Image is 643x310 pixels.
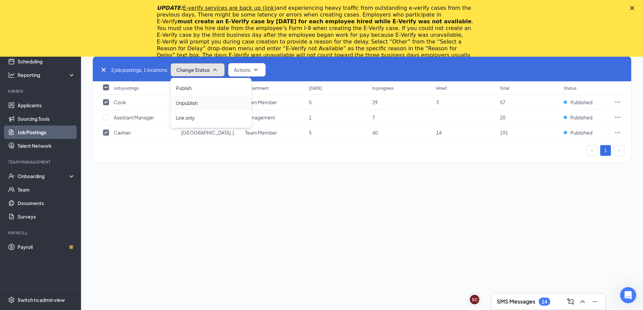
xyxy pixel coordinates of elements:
svg: UserCheck [8,173,15,179]
button: Minimize [589,296,600,307]
div: Payroll [8,230,74,236]
th: Total [497,81,560,95]
a: Applicants [18,98,75,112]
th: In progress [369,81,433,95]
span: 14 [436,130,441,136]
svg: Minimize [591,298,599,306]
button: right [614,145,624,156]
span: 1 [309,114,312,120]
div: Department [245,85,269,91]
span: Team Member [245,99,277,105]
a: PayrollCrown [18,240,75,254]
span: Assistant Manager [114,114,154,120]
li: 1 [600,145,611,156]
th: Hired [433,81,497,95]
span: 7 [372,114,375,120]
span: 3 [436,99,439,105]
span: Cashier [114,130,131,136]
a: Surveys [18,210,75,223]
a: Job Postings [18,125,75,139]
td: Team Member [242,125,305,140]
div: Job postings [114,85,139,91]
div: Close [630,6,637,10]
svg: Ellipses [614,129,621,136]
svg: SmallChevronUp [211,66,219,74]
th: [DATE] [305,81,369,95]
span: Cook [114,99,126,105]
td: Richmond, Kentucky [178,125,242,140]
svg: Analysis [8,72,15,78]
span: 57 [500,99,505,105]
div: and experiencing heavy traffic from outstanding e-verify cases from the previous days. There migh... [157,5,476,65]
h3: SMS Messages [497,298,535,305]
span: Published [570,99,592,106]
i: UPDATE: [157,5,276,11]
span: left [590,148,594,152]
button: ActionsSmallChevronDown [228,63,266,77]
span: 20 [500,114,505,120]
svg: Settings [8,297,15,303]
span: Published [570,129,592,136]
span: 5 [309,99,312,105]
span: right [617,148,621,152]
a: Team [18,183,75,196]
span: Publish [176,84,192,92]
svg: ChevronUp [579,298,587,306]
span: Actions [234,66,250,73]
span: 2 job postings, 1 locations [111,66,167,74]
a: Talent Network [18,139,75,152]
button: ComposeMessage [565,296,576,307]
li: Previous Page [587,145,597,156]
a: Sourcing Tools [18,112,75,125]
div: Onboarding [18,173,70,179]
a: Scheduling [18,55,75,68]
b: must create an E‑Verify case by [DATE] for each employee hired while E‑Verify was not available [178,18,472,25]
svg: Ellipses [614,99,621,106]
span: Published [570,114,592,121]
a: E-verify services are back up (link) [183,5,276,11]
div: Switch to admin view [18,297,65,303]
li: Next Page [614,145,624,156]
svg: ComposeMessage [566,298,574,306]
div: SC [472,297,478,303]
td: Management [242,110,305,125]
div: Reporting [18,72,76,78]
div: Hiring [8,88,74,94]
th: Status [560,81,611,95]
button: left [587,145,597,156]
span: 191 [500,130,508,136]
button: ChevronUp [577,296,588,307]
svg: Cross [100,66,108,74]
span: Management [245,114,275,120]
span: Link only [176,114,195,121]
span: 29 [372,99,378,105]
div: Team Management [8,159,74,165]
button: Change StatusSmallChevronUp [170,63,225,77]
div: 14 [542,299,547,305]
svg: SmallChevronDown [252,66,260,74]
a: 1 [600,145,611,156]
span: Unpublish [176,99,198,107]
span: 5 [309,130,312,136]
a: Documents [18,196,75,210]
span: [GEOGRAPHIC_DATA], [US_STATE] [181,130,258,136]
svg: Ellipses [614,114,621,121]
span: Team Member [245,130,277,136]
span: Change Status [176,67,210,72]
span: 60 [372,130,378,136]
td: Team Member [242,95,305,110]
iframe: Intercom live chat [620,287,636,303]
